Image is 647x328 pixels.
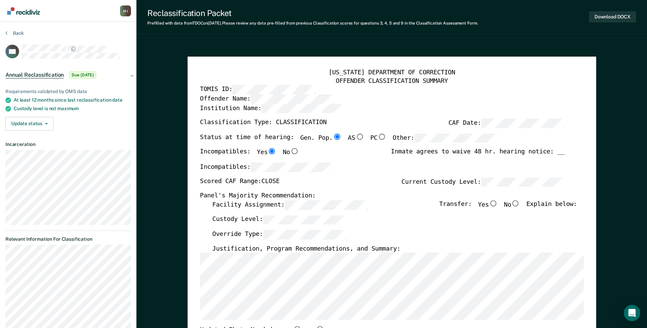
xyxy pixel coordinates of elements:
[200,177,279,187] label: Scored CAF Range: CLOSE
[14,106,131,111] div: Custody level is not
[200,119,326,128] label: Classification Type: CLASSIFICATION
[478,200,498,210] label: Yes
[355,134,364,140] input: AS
[333,134,341,140] input: Gen. Pop.
[263,215,347,224] input: Custody Level:
[147,21,478,26] div: Prefilled with data from TDOC on [DATE] . Please review any data pre-filled from previous Classif...
[511,200,520,207] input: No
[414,134,498,143] input: Other:
[212,215,347,224] label: Custody Level:
[401,177,564,187] label: Current Custody Level:
[290,148,299,154] input: No
[112,97,122,103] span: date
[489,200,498,207] input: Yes
[5,117,54,131] button: Update status
[5,89,131,94] div: Requirements validated by OMS data
[200,69,584,77] div: [US_STATE] DEPARTMENT OF CORRECTION
[147,8,478,18] div: Reclassification Packet
[624,305,640,321] div: Open Intercom Messenger
[504,200,520,210] label: No
[200,94,334,104] label: Offender Name:
[200,77,584,85] div: OFFENDER CLASSIFICATION SUMMARY
[370,134,386,143] label: PC
[481,177,564,187] input: Current Custody Level:
[261,104,345,113] input: Institution Name:
[283,148,299,157] label: No
[393,134,498,143] label: Other:
[120,5,131,16] button: Profile dropdown button
[232,85,316,94] input: TOMIS ID:
[212,245,400,253] label: Justification, Program Recommendations, and Summary:
[284,200,368,210] input: Facility Assignment:
[200,85,316,94] label: TOMIS ID:
[481,119,564,128] input: CAF Date:
[257,148,277,157] label: Yes
[5,141,131,147] dt: Incarceration
[449,119,564,128] label: CAF Date:
[348,134,364,143] label: AS
[589,11,636,23] button: Download DOCX
[212,230,347,239] label: Override Type:
[5,30,24,36] button: Back
[120,5,131,16] div: M J
[263,230,347,239] input: Override Type:
[250,163,334,172] input: Incompatibles:
[7,7,40,15] img: Recidiviz
[212,200,368,210] label: Facility Assignment:
[267,148,276,154] input: Yes
[378,134,386,140] input: PC
[439,200,577,215] div: Transfer: Explain below:
[200,148,299,163] div: Incompatibles:
[300,134,342,143] label: Gen. Pop.
[69,72,96,78] span: Due [DATE]
[200,134,498,149] div: Status at time of hearing:
[5,236,131,242] dt: Relevant Information For Classification
[200,192,564,200] div: Panel's Majority Recommendation:
[14,97,131,103] div: At least 12 months since last reclassification
[391,148,564,163] div: Inmate agrees to waive 48 hr. hearing notice: __
[57,106,79,111] span: maximum
[5,72,64,78] span: Annual Reclassification
[250,94,334,104] input: Offender Name:
[200,163,334,172] label: Incompatibles:
[200,104,345,113] label: Institution Name:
